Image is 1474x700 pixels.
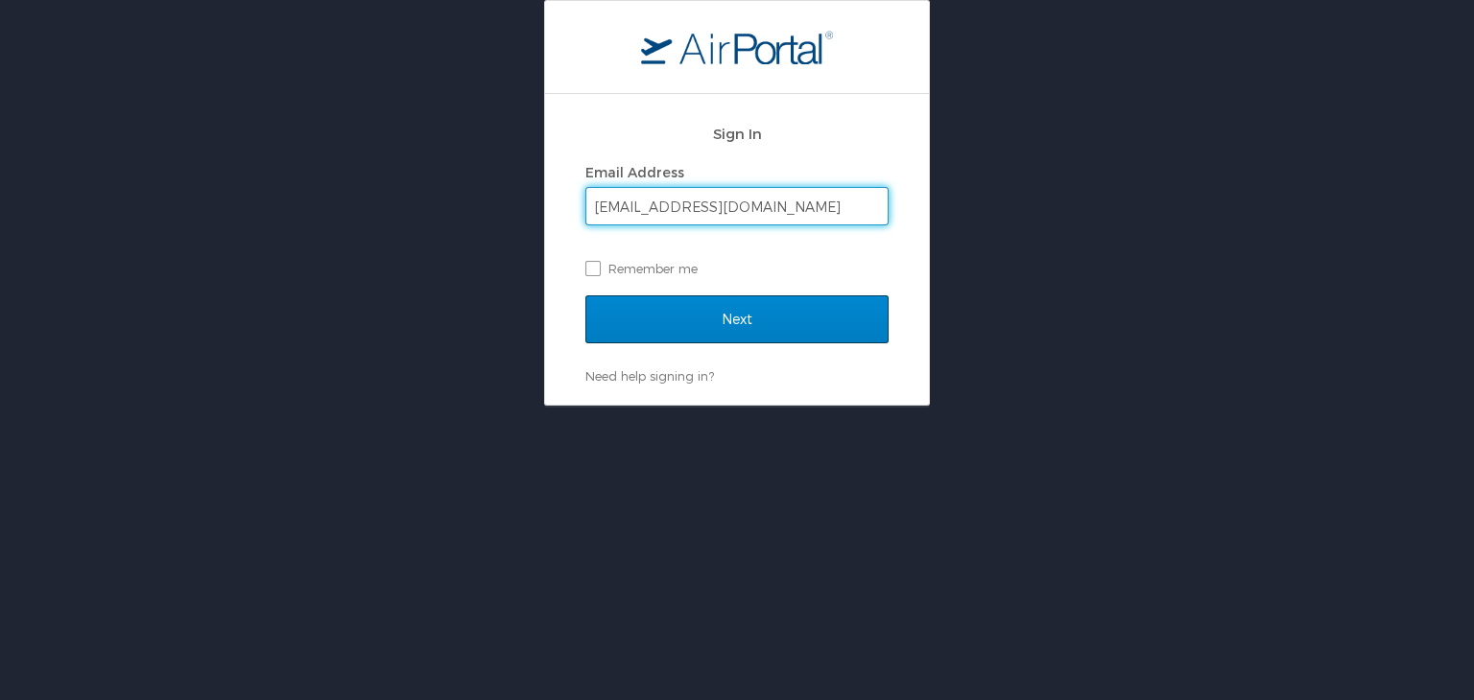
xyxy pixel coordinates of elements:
label: Remember me [585,254,889,283]
a: Need help signing in? [585,368,714,384]
img: logo [641,30,833,64]
h2: Sign In [585,123,889,145]
label: Email Address [585,164,684,180]
input: Next [585,295,889,343]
